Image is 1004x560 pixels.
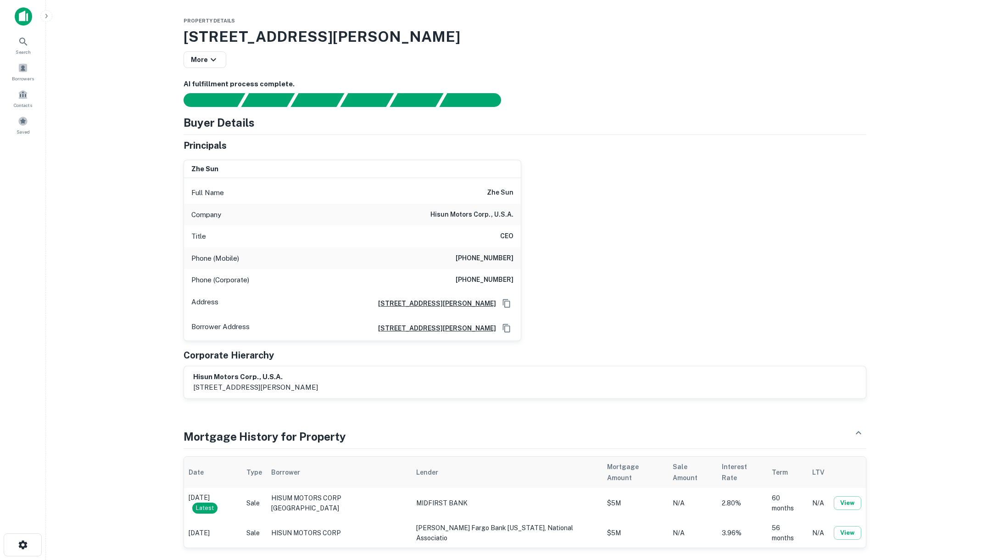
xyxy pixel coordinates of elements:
[668,457,717,488] th: Sale Amount
[16,48,31,56] span: Search
[15,7,32,26] img: capitalize-icon.png
[340,93,394,107] div: Principals found, AI now looking for contact information...
[184,18,235,23] span: Property Details
[808,457,829,488] th: LTV
[3,112,43,137] a: Saved
[500,231,513,242] h6: CEO
[192,504,218,513] span: Latest
[191,297,218,310] p: Address
[14,101,32,109] span: Contacts
[808,518,829,548] td: N/A
[412,457,603,488] th: Lender
[602,457,668,488] th: Mortgage Amount
[717,457,767,488] th: Interest Rate
[191,209,221,220] p: Company
[191,321,250,335] p: Borrower Address
[184,139,227,152] h5: Principals
[668,488,717,518] td: N/A
[173,93,241,107] div: Sending borrower request to AI...
[267,518,411,548] td: HISUN MOTORS CORP
[412,518,603,548] td: [PERSON_NAME] Fargo Bank [US_STATE], National Associatio
[767,488,808,518] td: 60 months
[184,457,242,488] th: Date
[184,26,866,48] h3: [STREET_ADDRESS][PERSON_NAME]
[500,297,513,310] button: Copy Address
[371,323,496,333] a: [STREET_ADDRESS][PERSON_NAME]
[602,518,668,548] td: $5M
[717,488,767,518] td: 2.80%
[242,518,267,548] td: Sale
[184,428,346,445] h4: Mortgage History for Property
[808,488,829,518] td: N/A
[834,526,861,540] button: View
[602,488,668,518] td: $5M
[193,382,318,393] p: [STREET_ADDRESS][PERSON_NAME]
[371,298,496,308] a: [STREET_ADDRESS][PERSON_NAME]
[242,457,267,488] th: Type
[184,348,274,362] h5: Corporate Hierarchy
[668,518,717,548] td: N/A
[184,114,255,131] h4: Buyer Details
[412,488,603,518] td: MIDFIRST BANK
[500,321,513,335] button: Copy Address
[184,51,226,68] button: More
[440,93,512,107] div: AI fulfillment process complete.
[456,274,513,286] h6: [PHONE_NUMBER]
[3,33,43,57] a: Search
[191,164,218,174] h6: zhe sun
[184,488,242,518] td: [DATE]
[3,86,43,111] a: Contacts
[17,128,30,135] span: Saved
[191,253,239,264] p: Phone (Mobile)
[958,487,1004,531] iframe: Chat Widget
[267,488,411,518] td: HISUM MOTORS CORP [GEOGRAPHIC_DATA]
[767,457,808,488] th: Term
[184,518,242,548] td: [DATE]
[430,209,513,220] h6: hisun motors corp., u.s.a.
[487,187,513,198] h6: zhe sun
[267,457,411,488] th: Borrower
[242,488,267,518] td: Sale
[834,496,861,510] button: View
[390,93,443,107] div: Principals found, still searching for contact information. This may take time...
[191,187,224,198] p: Full Name
[3,59,43,84] a: Borrowers
[456,253,513,264] h6: [PHONE_NUMBER]
[184,79,866,90] h6: AI fulfillment process complete.
[191,231,206,242] p: Title
[290,93,344,107] div: Documents found, AI parsing details...
[767,518,808,548] td: 56 months
[241,93,295,107] div: Your request is received and processing...
[191,274,249,286] p: Phone (Corporate)
[717,518,767,548] td: 3.96%
[12,75,34,82] span: Borrowers
[193,372,318,382] h6: hisun motors corp., u.s.a.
